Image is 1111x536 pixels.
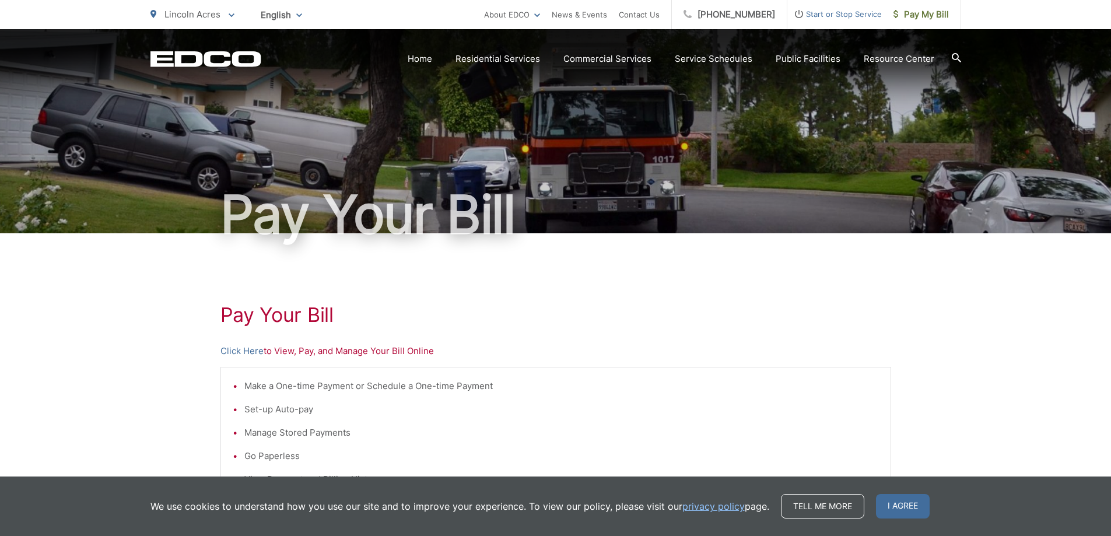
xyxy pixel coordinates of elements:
[220,344,891,358] p: to View, Pay, and Manage Your Bill Online
[484,8,540,22] a: About EDCO
[244,472,879,486] li: View Payment and Billing History
[675,52,752,66] a: Service Schedules
[455,52,540,66] a: Residential Services
[244,449,879,463] li: Go Paperless
[682,499,745,513] a: privacy policy
[781,494,864,519] a: Tell me more
[876,494,930,519] span: I agree
[244,379,879,393] li: Make a One-time Payment or Schedule a One-time Payment
[150,499,769,513] p: We use cookies to understand how you use our site and to improve your experience. To view our pol...
[220,303,891,327] h1: Pay Your Bill
[408,52,432,66] a: Home
[220,344,264,358] a: Click Here
[252,5,311,25] span: English
[150,185,961,244] h1: Pay Your Bill
[552,8,607,22] a: News & Events
[893,8,949,22] span: Pay My Bill
[776,52,840,66] a: Public Facilities
[619,8,660,22] a: Contact Us
[563,52,651,66] a: Commercial Services
[244,402,879,416] li: Set-up Auto-pay
[164,9,220,20] span: Lincoln Acres
[150,51,261,67] a: EDCD logo. Return to the homepage.
[244,426,879,440] li: Manage Stored Payments
[864,52,934,66] a: Resource Center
